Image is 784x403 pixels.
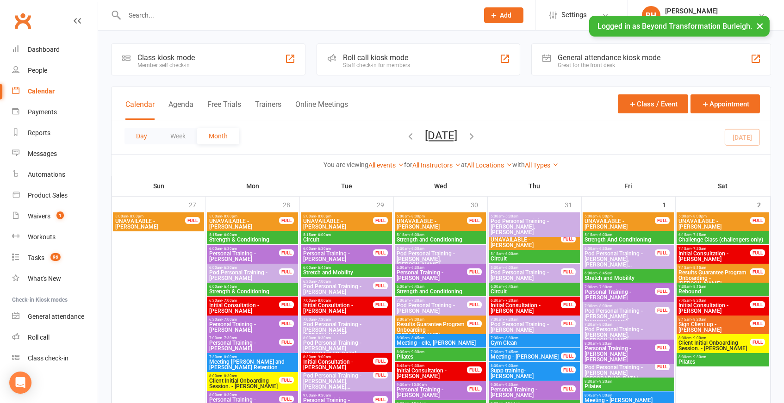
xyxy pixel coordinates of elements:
[137,53,195,62] div: Class kiosk mode
[209,378,280,389] span: Client Initial Onboarding Session. - [PERSON_NAME]
[525,161,559,169] a: All Types
[397,298,468,303] span: 7:00am
[303,266,391,270] span: 6:00am
[343,53,410,62] div: Roll call kiosk mode
[303,303,374,314] span: Initial Consultation - [PERSON_NAME]
[412,161,461,169] a: All Instructors
[750,217,765,224] div: FULL
[28,313,84,320] div: General attendance
[410,233,425,237] span: - 6:00am
[467,268,482,275] div: FULL
[491,266,562,270] span: 5:30am
[585,346,656,362] span: Personal Training - [PERSON_NAME] [PERSON_NAME]
[504,336,519,340] span: - 8:30am
[585,233,672,237] span: 5:15am
[678,289,768,294] span: Rebound
[222,214,237,218] span: - 8:00pm
[28,212,50,220] div: Waivers
[12,185,98,206] a: Product Sales
[222,285,237,289] span: - 6:45am
[655,217,670,224] div: FULL
[750,268,765,275] div: FULL
[467,217,482,224] div: FULL
[488,176,582,196] th: Thu
[303,336,391,340] span: 8:00am
[585,341,656,346] span: 8:00am
[491,237,562,248] span: UNAVAILABLE - [PERSON_NAME]
[222,374,237,378] span: - 8:30am
[692,285,707,289] span: - 8:15am
[676,176,771,196] th: Sat
[159,128,197,144] button: Week
[397,336,485,340] span: 8:30am
[585,379,672,384] span: 8:30am
[373,358,388,365] div: FULL
[491,303,562,314] span: Initial Consultation - [PERSON_NAME]
[28,275,61,282] div: What's New
[397,368,468,379] span: Initial Consultation - [PERSON_NAME]
[692,233,707,237] span: - 7:15am
[484,7,523,23] button: Add
[750,320,765,327] div: FULL
[410,350,425,354] span: - 9:30am
[222,266,237,270] span: - 6:30am
[222,298,237,303] span: - 7:00am
[303,251,374,262] span: Personal Training - [PERSON_NAME]
[678,237,768,242] span: Challenge Class (challengers only)
[222,317,237,322] span: - 7:00am
[303,279,374,284] span: 6:30am
[209,285,297,289] span: 6:00am
[28,87,55,95] div: Calendar
[303,298,374,303] span: 7:00am
[316,355,331,359] span: - 9:00am
[316,279,331,284] span: - 7:00am
[50,253,61,261] span: 96
[373,301,388,308] div: FULL
[303,233,391,237] span: 5:15am
[467,161,512,169] a: All Locations
[585,237,672,242] span: Strength And Conditioning
[585,304,656,308] span: 7:30am
[209,266,280,270] span: 6:00am
[692,214,707,218] span: - 8:00pm
[678,251,751,262] span: Initial Consultation - [PERSON_NAME]
[28,46,60,53] div: Dashboard
[279,249,294,256] div: FULL
[692,336,707,340] span: - 9:00am
[504,252,519,256] span: - 6:00am
[655,363,670,370] div: FULL
[28,254,44,261] div: Tasks
[565,197,581,212] div: 31
[410,266,425,270] span: - 6:30am
[115,218,186,229] span: UNAVAILABLE - [PERSON_NAME]
[209,233,297,237] span: 5:15am
[561,268,576,275] div: FULL
[598,341,613,346] span: - 8:30am
[222,336,237,340] span: - 7:30am
[279,301,294,308] div: FULL
[692,317,707,322] span: - 8:30am
[692,247,707,251] span: - 7:30am
[678,247,751,251] span: 7:15am
[491,368,562,379] span: Supp training- [PERSON_NAME]
[303,340,391,357] span: Pod Personal Training - [PERSON_NAME][GEOGRAPHIC_DATA]
[504,350,519,354] span: - 7:45am
[11,9,34,32] a: Clubworx
[678,233,768,237] span: 6:15am
[209,374,280,378] span: 8:00am
[665,7,758,15] div: [PERSON_NAME]
[28,67,47,74] div: People
[56,211,64,219] span: 1
[585,285,656,289] span: 7:00am
[324,161,368,168] strong: You are viewing
[598,214,613,218] span: - 8:00pm
[12,227,98,248] a: Workouts
[189,197,205,212] div: 27
[410,285,425,289] span: - 6:45am
[655,249,670,256] div: FULL
[598,379,613,384] span: - 9:30am
[750,339,765,346] div: FULL
[752,16,768,36] button: ×
[209,247,280,251] span: 6:00am
[504,214,519,218] span: - 5:30am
